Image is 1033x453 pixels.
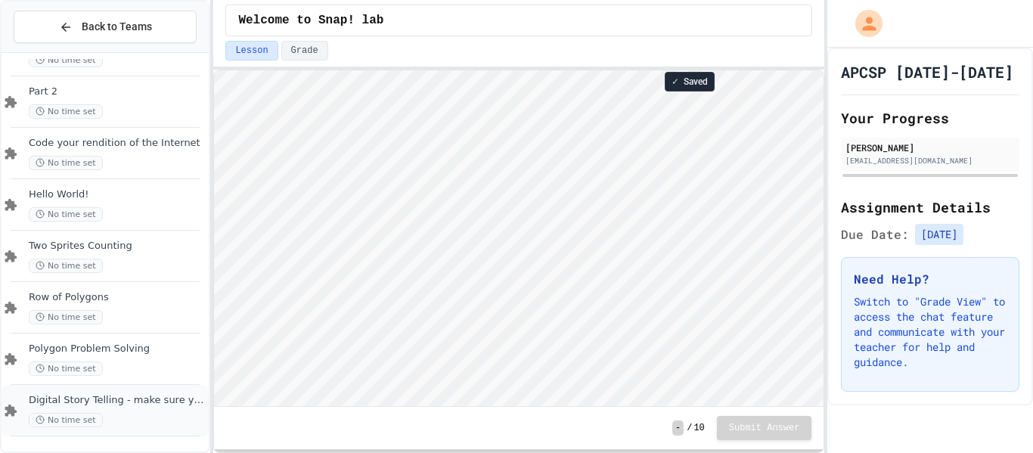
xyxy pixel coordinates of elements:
[729,422,800,434] span: Submit Answer
[841,197,1019,218] h2: Assignment Details
[29,137,206,150] span: Code your rendition of the Internet
[687,422,692,434] span: /
[841,107,1019,129] h2: Your Progress
[29,361,103,376] span: No time set
[29,240,206,253] span: Two Sprites Counting
[672,76,679,88] span: ✓
[845,141,1015,154] div: [PERSON_NAME]
[672,420,684,436] span: -
[82,19,152,35] span: Back to Teams
[214,70,824,406] iframe: Snap! Programming Environment
[281,41,328,61] button: Grade
[841,225,909,244] span: Due Date:
[839,6,886,41] div: My Account
[693,422,704,434] span: 10
[29,85,206,98] span: Part 2
[225,41,278,61] button: Lesson
[29,291,206,304] span: Row of Polygons
[854,294,1007,370] p: Switch to "Grade View" to access the chat feature and communicate with your teacher for help and ...
[684,76,708,88] span: Saved
[845,155,1015,166] div: [EMAIL_ADDRESS][DOMAIN_NAME]
[29,413,103,427] span: No time set
[915,224,963,245] span: [DATE]
[29,53,103,67] span: No time set
[29,310,103,324] span: No time set
[29,156,103,170] span: No time set
[29,394,206,407] span: Digital Story Telling - make sure you do the work in GC first.
[29,343,206,355] span: Polygon Problem Solving
[29,207,103,222] span: No time set
[841,61,1013,82] h1: APCSP [DATE]-[DATE]
[854,270,1007,288] h3: Need Help?
[238,11,383,29] span: Welcome to Snap! lab
[29,188,206,201] span: Hello World!
[29,259,103,273] span: No time set
[29,104,103,119] span: No time set
[717,416,812,440] button: Submit Answer
[14,11,197,43] button: Back to Teams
